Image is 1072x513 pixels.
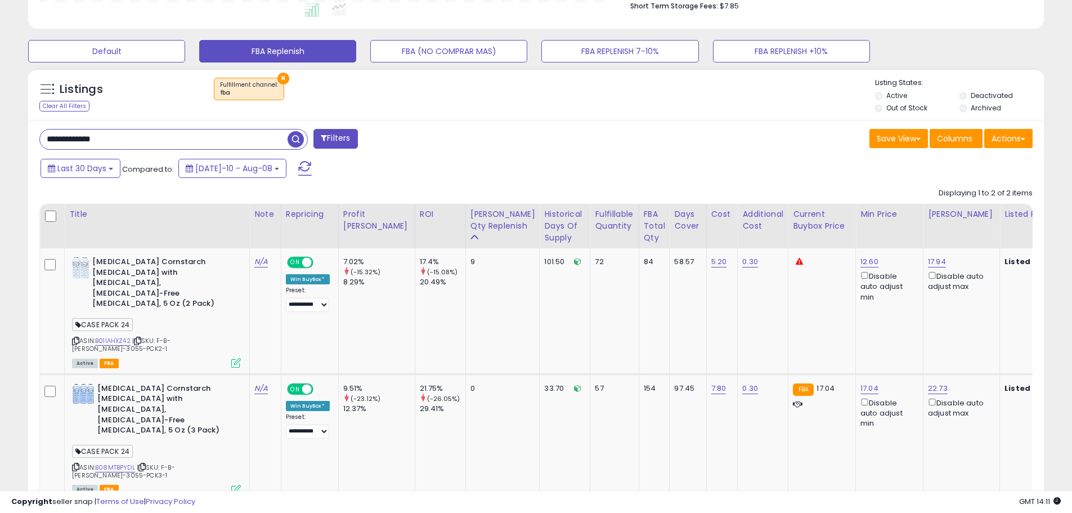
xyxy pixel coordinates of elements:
[343,383,415,394] div: 9.51%
[286,401,330,411] div: Win BuyBox *
[312,384,330,394] span: OFF
[288,258,302,267] span: ON
[793,383,814,396] small: FBA
[886,91,907,100] label: Active
[72,445,133,458] span: CASE PACK 24
[11,496,52,507] strong: Copyright
[41,159,120,178] button: Last 30 Days
[39,101,89,111] div: Clear All Filters
[286,208,334,220] div: Repricing
[343,208,410,232] div: Profit [PERSON_NAME]
[72,257,89,279] img: 51b6sdKRimL._SL40_.jpg
[96,496,144,507] a: Terms of Use
[122,164,174,175] span: Compared to:
[343,404,415,414] div: 12.37%
[713,40,870,63] button: FBA REPLENISH +10%
[644,257,661,267] div: 84
[544,383,581,394] div: 33.70
[674,257,697,267] div: 58.57
[928,396,991,418] div: Disable auto adjust max
[351,394,380,403] small: (-23.12%)
[1004,383,1056,394] b: Listed Price:
[420,277,465,287] div: 20.49%
[220,81,278,97] span: Fulfillment channel :
[72,257,241,367] div: ASIN:
[100,485,119,494] span: FBA
[72,383,95,404] img: 51eLLHp7kFS._SL40_.jpg
[28,40,185,63] button: Default
[928,208,995,220] div: [PERSON_NAME]
[984,129,1033,148] button: Actions
[595,257,630,267] div: 72
[971,103,1001,113] label: Archived
[286,274,330,284] div: Win BuyBox *
[420,208,461,220] div: ROI
[254,256,268,267] a: N/A
[793,208,851,232] div: Current Buybox Price
[470,383,531,394] div: 0
[630,1,718,11] b: Short Term Storage Fees:
[277,73,289,84] button: ×
[286,287,330,312] div: Preset:
[220,89,278,97] div: fba
[427,267,457,276] small: (-15.08%)
[72,463,175,480] span: | SKU: F-B-[PERSON_NAME]-3055-PCK3-1
[711,256,727,267] a: 5.20
[286,413,330,439] div: Preset:
[312,258,330,267] span: OFF
[343,257,415,267] div: 7.02%
[465,204,540,248] th: Please note that this number is a calculation based on your required days of coverage and your ve...
[420,257,465,267] div: 17.4%
[72,336,171,353] span: | SKU: F-B-[PERSON_NAME]-3055-PCK2-1
[427,394,460,403] small: (-26.05%)
[100,359,119,368] span: FBA
[69,208,245,220] div: Title
[930,129,983,148] button: Columns
[886,103,927,113] label: Out of Stock
[860,383,878,394] a: 17.04
[544,208,585,244] div: Historical Days Of Supply
[928,270,991,292] div: Disable auto adjust max
[351,267,380,276] small: (-15.32%)
[544,257,581,267] div: 101.50
[420,383,465,394] div: 21.75%
[60,82,103,97] h5: Listings
[869,129,928,148] button: Save View
[860,270,914,302] div: Disable auto adjust min
[146,496,195,507] a: Privacy Policy
[199,40,356,63] button: FBA Replenish
[541,40,698,63] button: FBA REPLENISH 7-10%
[742,383,758,394] a: 0.30
[178,159,286,178] button: [DATE]-10 - Aug-08
[595,208,634,232] div: Fulfillable Quantity
[95,463,135,472] a: B08MTBPYDL
[420,404,465,414] div: 29.41%
[343,277,415,287] div: 8.29%
[72,359,98,368] span: All listings currently available for purchase on Amazon
[95,336,131,346] a: B01IAHXZ42
[928,383,948,394] a: 22.73
[674,383,697,394] div: 97.45
[928,256,946,267] a: 17.94
[288,384,302,394] span: ON
[72,318,133,331] span: CASE PACK 24
[860,256,878,267] a: 12.60
[57,163,106,174] span: Last 30 Days
[11,497,195,507] div: seller snap | |
[711,208,733,220] div: Cost
[313,129,357,149] button: Filters
[644,208,665,244] div: FBA Total Qty
[254,383,268,394] a: N/A
[370,40,527,63] button: FBA (NO COMPRAR MAS)
[742,256,758,267] a: 0.30
[1019,496,1061,507] span: 2025-09-8 14:11 GMT
[470,257,531,267] div: 9
[860,208,918,220] div: Min Price
[937,133,972,144] span: Columns
[939,188,1033,199] div: Displaying 1 to 2 of 2 items
[195,163,272,174] span: [DATE]-10 - Aug-08
[97,383,234,439] b: [MEDICAL_DATA] Cornstarch [MEDICAL_DATA] with [MEDICAL_DATA], [MEDICAL_DATA]-Free [MEDICAL_DATA],...
[595,383,630,394] div: 57
[720,1,739,11] span: $7.85
[875,78,1044,88] p: Listing States:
